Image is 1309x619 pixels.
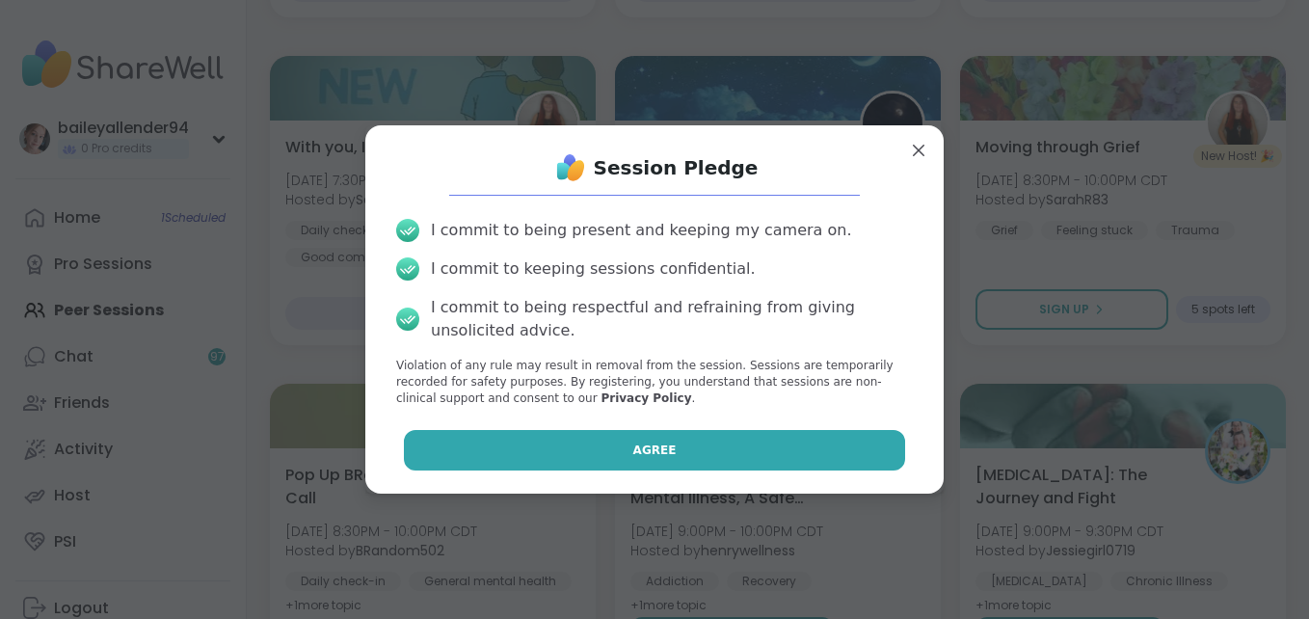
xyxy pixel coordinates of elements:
div: I commit to being respectful and refraining from giving unsolicited advice. [431,296,913,342]
img: ShareWell Logo [551,148,590,187]
p: Violation of any rule may result in removal from the session. Sessions are temporarily recorded f... [396,358,913,406]
a: Privacy Policy [601,391,691,405]
div: I commit to keeping sessions confidential. [431,257,756,281]
span: Agree [633,442,677,459]
button: Agree [404,430,906,471]
div: I commit to being present and keeping my camera on. [431,219,851,242]
h1: Session Pledge [594,154,759,181]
